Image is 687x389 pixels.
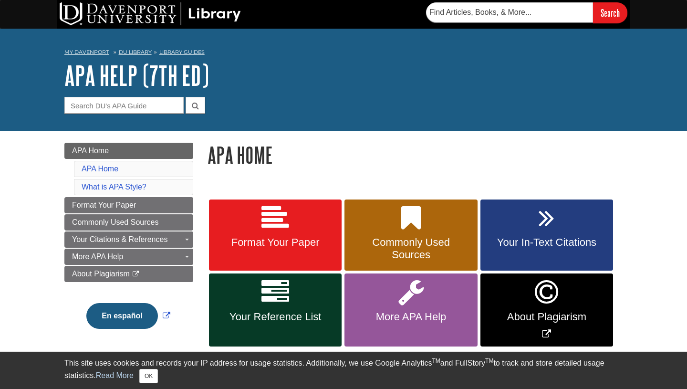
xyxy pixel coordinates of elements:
[352,236,470,261] span: Commonly Used Sources
[84,312,172,320] a: Link opens in new window
[344,200,477,271] a: Commonly Used Sources
[64,214,193,231] a: Commonly Used Sources
[216,311,334,323] span: Your Reference List
[132,271,140,277] i: This link opens in a new window
[60,2,241,25] img: DU Library
[432,357,440,364] sup: TM
[139,369,158,383] button: Close
[72,252,123,261] span: More APA Help
[64,357,623,383] div: This site uses cookies and records your IP address for usage statistics. Additionally, we use Goo...
[64,266,193,282] a: About Plagiarism
[64,48,109,56] a: My Davenport
[208,143,623,167] h1: APA Home
[96,371,134,379] a: Read More
[72,218,158,226] span: Commonly Used Sources
[72,201,136,209] span: Format Your Paper
[64,61,209,90] a: APA Help (7th Ed)
[426,2,593,22] input: Find Articles, Books, & More...
[344,273,477,347] a: More APA Help
[488,311,606,323] span: About Plagiarism
[119,49,152,55] a: DU Library
[72,270,130,278] span: About Plagiarism
[64,97,184,114] input: Search DU's APA Guide
[64,46,623,61] nav: breadcrumb
[488,236,606,249] span: Your In-Text Citations
[72,235,167,243] span: Your Citations & References
[426,2,627,23] form: Searches DU Library's articles, books, and more
[64,249,193,265] a: More APA Help
[209,200,342,271] a: Format Your Paper
[480,200,613,271] a: Your In-Text Citations
[352,311,470,323] span: More APA Help
[209,273,342,347] a: Your Reference List
[86,303,157,329] button: En español
[64,143,193,345] div: Guide Page Menu
[485,357,493,364] sup: TM
[82,165,118,173] a: APA Home
[480,273,613,347] a: Link opens in new window
[159,49,205,55] a: Library Guides
[72,147,109,155] span: APA Home
[64,231,193,248] a: Your Citations & References
[216,236,334,249] span: Format Your Paper
[593,2,627,23] input: Search
[82,183,146,191] a: What is APA Style?
[64,197,193,213] a: Format Your Paper
[64,143,193,159] a: APA Home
